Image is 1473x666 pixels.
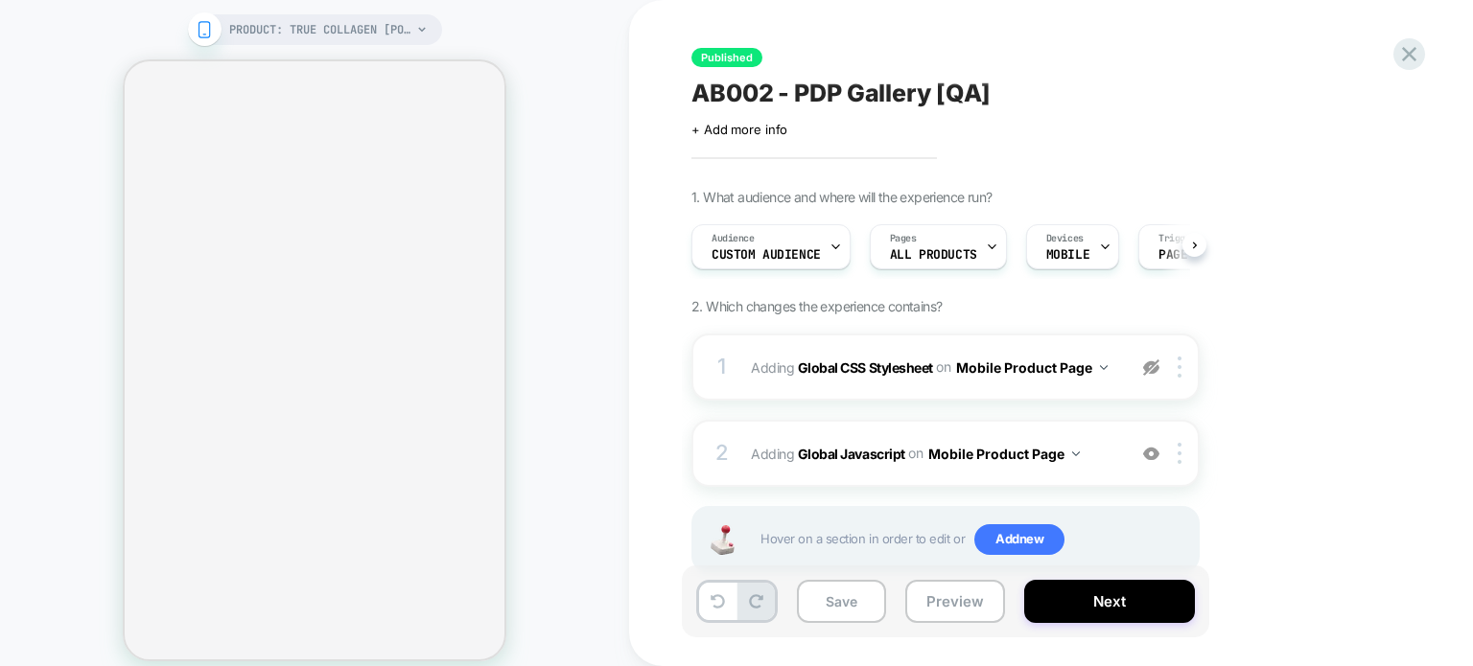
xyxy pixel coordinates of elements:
[936,355,950,379] span: on
[1046,232,1084,245] span: Devices
[751,440,1116,468] span: Adding
[712,248,821,262] span: Custom Audience
[229,14,411,45] span: PRODUCT: True Collagen [pouch]
[1158,248,1224,262] span: Page Load
[1178,356,1181,378] img: close
[713,434,732,472] div: 2
[905,580,1005,623] button: Preview
[798,358,933,375] b: Global CSS Stylesheet
[1024,580,1195,623] button: Next
[691,79,991,107] span: AB002 - PDP Gallery [QA]
[890,232,917,245] span: Pages
[908,441,923,465] span: on
[751,354,1116,381] span: Adding
[712,232,755,245] span: Audience
[798,445,905,461] b: Global Javascript
[1158,232,1196,245] span: Trigger
[1143,446,1159,462] img: crossed eye
[797,580,886,623] button: Save
[703,525,741,555] img: Joystick
[1143,359,1159,376] img: eye
[1100,365,1108,370] img: down arrow
[713,348,732,386] div: 1
[974,524,1064,555] span: Add new
[691,298,942,314] span: 2. Which changes the experience contains?
[956,354,1108,381] button: Mobile Product Page
[890,248,977,262] span: ALL PRODUCTS
[1178,443,1181,464] img: close
[691,48,762,67] span: Published
[691,189,992,205] span: 1. What audience and where will the experience run?
[691,122,787,137] span: + Add more info
[928,440,1080,468] button: Mobile Product Page
[1072,451,1080,456] img: down arrow
[760,524,1188,555] span: Hover on a section in order to edit or
[1046,248,1089,262] span: MOBILE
